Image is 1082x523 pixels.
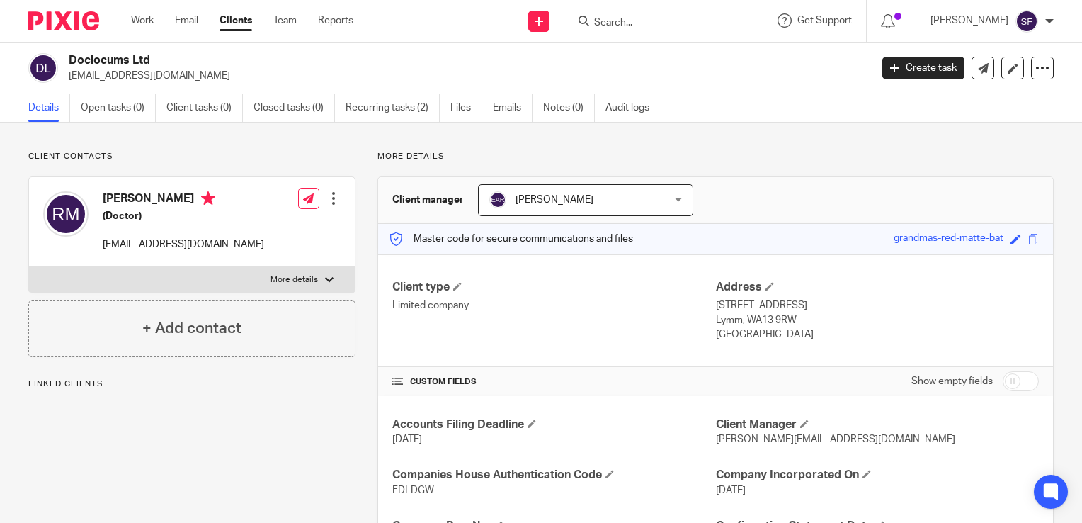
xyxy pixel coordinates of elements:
p: [PERSON_NAME] [930,13,1008,28]
h4: Accounts Filing Deadline [392,417,715,432]
h2: Doclocums Ltd [69,53,702,68]
img: Pixie [28,11,99,30]
h4: [PERSON_NAME] [103,191,264,209]
a: Notes (0) [543,94,595,122]
p: [STREET_ADDRESS] [716,298,1039,313]
a: Client tasks (0) [166,94,243,122]
h4: + Add contact [142,317,241,339]
p: More details [270,274,318,286]
a: Clients [220,13,252,28]
img: svg%3E [1015,10,1038,33]
p: [GEOGRAPHIC_DATA] [716,327,1039,342]
a: Emails [493,94,533,122]
a: Create task [882,57,964,79]
span: [PERSON_NAME][EMAIL_ADDRESS][DOMAIN_NAME] [716,434,955,444]
span: [PERSON_NAME] [516,195,593,205]
span: [DATE] [392,434,422,444]
p: Client contacts [28,151,355,162]
img: svg%3E [28,53,58,83]
h4: Company Incorporated On [716,468,1039,483]
h4: CUSTOM FIELDS [392,376,715,388]
a: Audit logs [605,94,660,122]
p: Master code for secure communications and files [389,232,633,246]
span: Get Support [797,16,852,26]
a: Reports [318,13,353,28]
h4: Companies House Authentication Code [392,468,715,483]
label: Show empty fields [911,374,993,388]
span: FDLDGW [392,485,434,495]
a: Details [28,94,70,122]
a: Email [175,13,198,28]
a: Team [273,13,297,28]
p: More details [377,151,1054,162]
a: Work [131,13,154,28]
a: Open tasks (0) [81,94,156,122]
i: Primary [201,191,215,206]
h3: Client manager [392,193,464,207]
h4: Address [716,280,1039,295]
p: [EMAIL_ADDRESS][DOMAIN_NAME] [103,237,264,252]
a: Closed tasks (0) [254,94,335,122]
a: Files [450,94,482,122]
img: svg%3E [43,191,89,237]
div: grandmas-red-matte-bat [894,231,1003,247]
p: Lymm, WA13 9RW [716,313,1039,327]
p: Limited company [392,298,715,313]
span: [DATE] [716,485,746,495]
a: Recurring tasks (2) [346,94,440,122]
p: Linked clients [28,378,355,390]
h4: Client type [392,280,715,295]
img: svg%3E [489,191,506,208]
h5: (Doctor) [103,209,264,223]
h4: Client Manager [716,417,1039,432]
p: [EMAIL_ADDRESS][DOMAIN_NAME] [69,69,861,83]
input: Search [593,17,720,30]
